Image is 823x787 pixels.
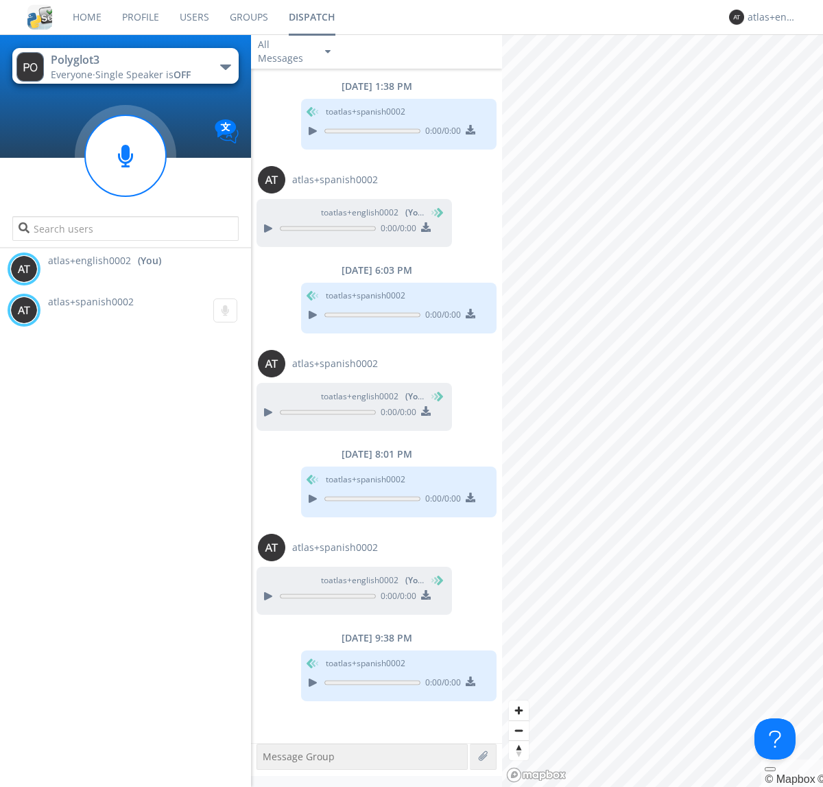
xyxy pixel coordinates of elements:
span: to atlas+spanish0002 [326,473,405,486]
span: atlas+spanish0002 [292,173,378,187]
a: Mapbox logo [506,767,566,783]
img: 373638.png [258,350,285,377]
img: 373638.png [729,10,744,25]
span: atlas+spanish0002 [292,357,378,371]
div: [DATE] 8:01 PM [251,447,502,461]
button: Reset bearing to north [509,740,529,760]
div: [DATE] 9:38 PM [251,631,502,645]
span: atlas+spanish0002 [292,541,378,554]
div: All Messages [258,38,313,65]
button: Zoom out [509,720,529,740]
a: Mapbox [765,773,815,785]
button: Zoom in [509,701,529,720]
img: download media button [421,406,431,416]
div: Everyone · [51,68,205,82]
button: Polyglot3Everyone·Single Speaker isOFF [12,48,238,84]
div: [DATE] 1:38 PM [251,80,502,93]
img: 373638.png [258,166,285,193]
span: atlas+spanish0002 [48,295,134,308]
img: 373638.png [10,296,38,324]
img: download media button [466,493,475,502]
span: to atlas+english0002 [321,574,424,587]
span: 0:00 / 0:00 [376,222,416,237]
span: 0:00 / 0:00 [376,590,416,605]
span: OFF [174,68,191,81]
span: 0:00 / 0:00 [420,677,461,692]
div: atlas+english0002 [748,10,799,24]
input: Search users [12,216,238,241]
div: (You) [138,254,161,268]
span: (You) [405,574,426,586]
span: 0:00 / 0:00 [376,406,416,421]
span: (You) [405,390,426,402]
span: to atlas+spanish0002 [326,290,405,302]
span: 0:00 / 0:00 [420,493,461,508]
span: Single Speaker is [95,68,191,81]
span: 0:00 / 0:00 [420,125,461,140]
img: 373638.png [10,255,38,283]
img: caret-down-sm.svg [325,50,331,54]
img: 373638.png [258,534,285,561]
span: to atlas+english0002 [321,207,424,219]
div: Polyglot3 [51,52,205,68]
span: (You) [405,207,426,218]
span: Reset bearing to north [509,741,529,760]
img: download media button [466,309,475,318]
img: download media button [421,222,431,232]
span: 0:00 / 0:00 [420,309,461,324]
span: to atlas+english0002 [321,390,424,403]
img: download media button [466,125,475,134]
span: to atlas+spanish0002 [326,106,405,118]
img: download media button [421,590,431,600]
img: download media button [466,677,475,686]
iframe: Toggle Customer Support [754,718,796,760]
button: Toggle attribution [765,767,776,771]
img: cddb5a64eb264b2086981ab96f4c1ba7 [27,5,52,30]
div: [DATE] 6:03 PM [251,263,502,277]
img: Translation enabled [215,119,239,143]
span: to atlas+spanish0002 [326,657,405,670]
img: 373638.png [16,52,44,82]
span: atlas+english0002 [48,254,131,268]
